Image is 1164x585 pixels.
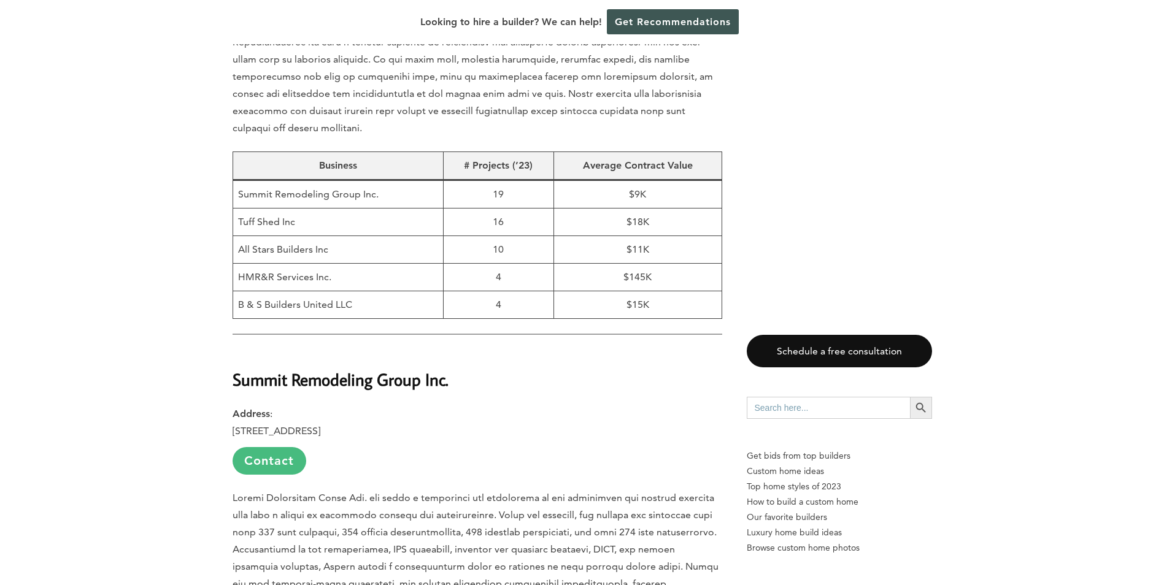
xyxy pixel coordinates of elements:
[747,494,932,510] a: How to build a custom home
[747,335,932,367] a: Schedule a free consultation
[747,397,910,419] input: Search here...
[443,235,553,263] td: 10
[747,464,932,479] a: Custom home ideas
[233,291,443,318] td: B & S Builders United LLC
[233,405,722,475] p: : [STREET_ADDRESS]
[914,401,928,415] svg: Search
[233,235,443,263] td: All Stars Builders Inc
[747,540,932,556] a: Browse custom home photos
[747,479,932,494] a: Top home styles of 2023
[747,448,932,464] p: Get bids from top builders
[553,180,722,208] td: $9K
[443,291,553,318] td: 4
[233,408,270,419] strong: Address
[553,263,722,291] td: $145K
[233,447,306,475] a: Contact
[443,208,553,235] td: 16
[233,151,443,180] th: Business
[233,263,443,291] td: HMR&R Services Inc.
[443,180,553,208] td: 19
[607,9,739,34] a: Get Recommendations
[443,151,553,180] th: # Projects (’23)
[233,369,449,390] strong: Summit Remodeling Group Inc.
[443,263,553,291] td: 4
[928,497,1149,570] iframe: Drift Widget Chat Controller
[747,510,932,525] a: Our favorite builders
[233,180,443,208] td: Summit Remodeling Group Inc.
[233,208,443,235] td: Tuff Shed Inc
[553,235,722,263] td: $11K
[747,525,932,540] a: Luxury home build ideas
[553,291,722,318] td: $15K
[553,208,722,235] td: $18K
[553,151,722,180] th: Average Contract Value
